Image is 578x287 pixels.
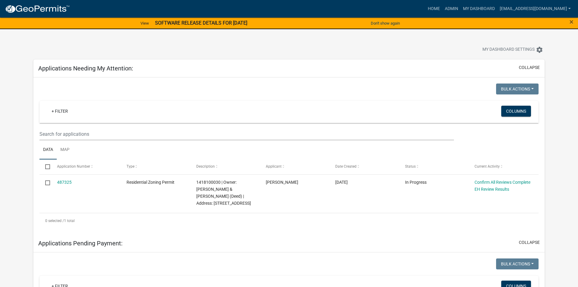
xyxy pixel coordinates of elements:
a: Map [57,140,73,160]
a: + Filter [47,106,73,117]
button: Columns [501,106,531,117]
input: Search for applications [39,128,454,140]
span: Description [196,164,215,169]
h5: Applications Needing My Attention: [38,65,133,72]
button: collapse [519,64,540,71]
span: Adam Mahan [266,180,298,185]
a: Data [39,140,57,160]
div: 1 total [39,213,539,228]
button: collapse [519,239,540,246]
span: Type [127,164,134,169]
span: 1418100030 | Owner: MAHAN, ADAM LYLE & JENNIFER (Deed) | Address: 29948 560TH AVE [196,180,251,205]
a: My Dashboard [461,3,497,15]
span: Date Created [335,164,357,169]
a: [EMAIL_ADDRESS][DOMAIN_NAME] [497,3,573,15]
datatable-header-cell: Application Number [51,159,121,174]
a: View [138,18,151,28]
a: 487325 [57,180,72,185]
span: 10/02/2025 [335,180,348,185]
a: EH Review Results [475,187,509,192]
span: Residential Zoning Permit [127,180,174,185]
button: Don't show again [368,18,402,28]
datatable-header-cell: Current Activity [469,159,538,174]
datatable-header-cell: Status [399,159,469,174]
datatable-header-cell: Description [190,159,260,174]
datatable-header-cell: Applicant [260,159,330,174]
span: In Progress [405,180,427,185]
button: Close [570,18,573,26]
span: My Dashboard Settings [482,46,535,53]
strong: SOFTWARE RELEASE DETAILS FOR [DATE] [155,20,247,26]
span: 0 selected / [45,219,64,223]
span: Status [405,164,416,169]
button: My Dashboard Settingssettings [478,44,548,56]
span: Application Number [57,164,90,169]
button: Bulk Actions [496,84,539,94]
button: Bulk Actions [496,258,539,269]
span: Current Activity [475,164,500,169]
a: Home [425,3,442,15]
a: Admin [442,3,461,15]
div: collapse [33,77,545,234]
span: × [570,18,573,26]
datatable-header-cell: Select [39,159,51,174]
datatable-header-cell: Date Created [330,159,399,174]
datatable-header-cell: Type [121,159,190,174]
a: Confirm All Reviews Complete [475,180,530,185]
i: settings [536,46,543,53]
span: Applicant [266,164,282,169]
h5: Applications Pending Payment: [38,240,123,247]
